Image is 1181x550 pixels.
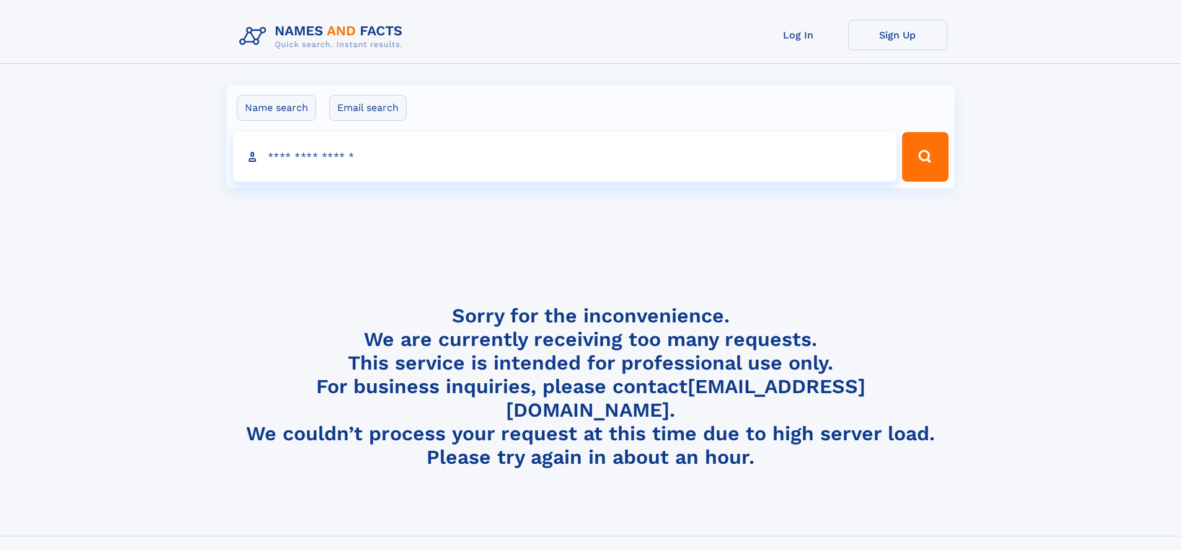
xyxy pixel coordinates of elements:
[237,95,316,121] label: Name search
[234,20,413,53] img: Logo Names and Facts
[749,20,848,50] a: Log In
[506,375,865,422] a: [EMAIL_ADDRESS][DOMAIN_NAME]
[233,132,897,182] input: search input
[329,95,407,121] label: Email search
[234,304,947,469] h4: Sorry for the inconvenience. We are currently receiving too many requests. This service is intend...
[902,132,948,182] button: Search Button
[848,20,947,50] a: Sign Up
